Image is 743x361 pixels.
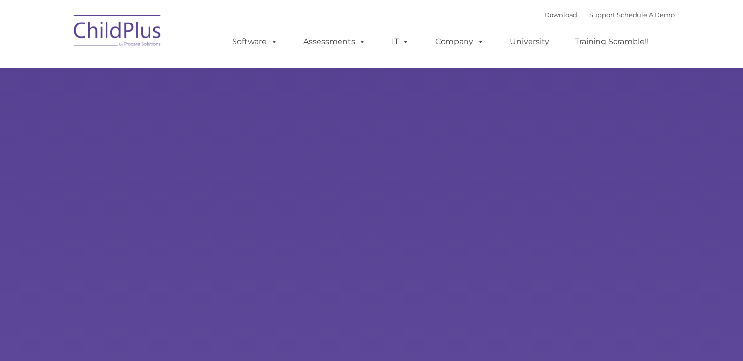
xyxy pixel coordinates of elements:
a: Support [589,11,615,19]
a: Download [544,11,577,19]
a: Training Scramble!! [565,32,658,51]
a: Software [222,32,287,51]
a: IT [382,32,419,51]
img: ChildPlus by Procare Solutions [69,8,167,57]
a: Assessments [294,32,376,51]
font: | [544,11,675,19]
a: Schedule A Demo [617,11,675,19]
a: University [500,32,559,51]
a: Company [425,32,494,51]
